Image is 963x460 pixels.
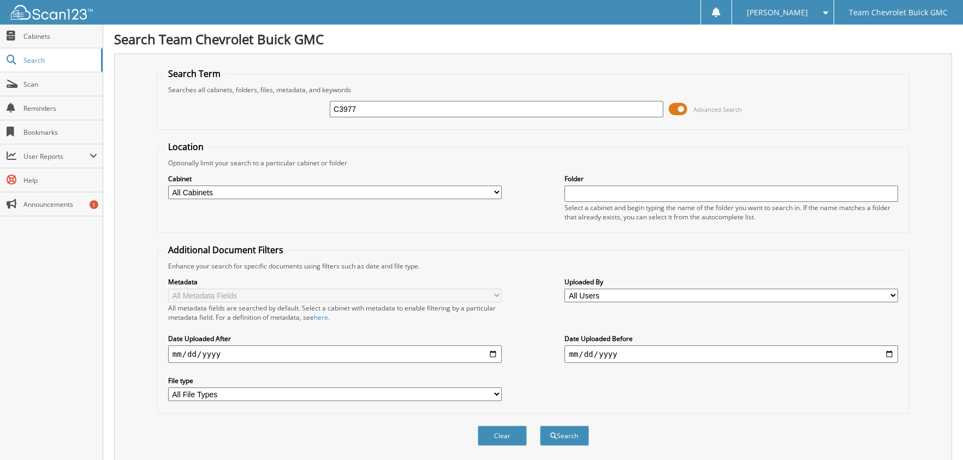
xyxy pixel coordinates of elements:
label: File type [168,376,502,385]
span: User Reports [23,152,90,161]
legend: Additional Document Filters [163,244,289,256]
button: Search [540,426,589,446]
span: Advanced Search [693,105,742,113]
a: here [314,313,328,322]
span: Team Chevrolet Buick GMC [849,9,948,16]
label: Folder [564,174,898,183]
span: Cabinets [23,32,97,41]
div: Enhance your search for specific documents using filters such as date and file type. [163,261,904,271]
div: All metadata fields are searched by default. Select a cabinet with metadata to enable filtering b... [168,303,502,322]
img: scan123-logo-white.svg [11,5,93,20]
label: Metadata [168,277,502,286]
h1: Search Team Chevrolet Buick GMC [114,30,952,48]
label: Cabinet [168,174,502,183]
input: start [168,345,502,363]
div: Optionally limit your search to a particular cabinet or folder [163,158,904,168]
span: Announcements [23,200,97,209]
span: [PERSON_NAME] [747,9,808,16]
input: end [564,345,898,363]
span: Reminders [23,104,97,113]
span: Scan [23,80,97,89]
button: Clear [478,426,527,446]
span: Search [23,56,96,65]
span: Help [23,176,97,185]
label: Date Uploaded After [168,334,502,343]
legend: Location [163,141,209,153]
div: Select a cabinet and begin typing the name of the folder you want to search in. If the name match... [564,203,898,222]
iframe: Chat Widget [908,408,963,460]
div: 1 [90,200,98,209]
label: Uploaded By [564,277,898,286]
label: Date Uploaded Before [564,334,898,343]
legend: Search Term [163,68,226,80]
span: Bookmarks [23,128,97,137]
div: Searches all cabinets, folders, files, metadata, and keywords [163,85,904,94]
